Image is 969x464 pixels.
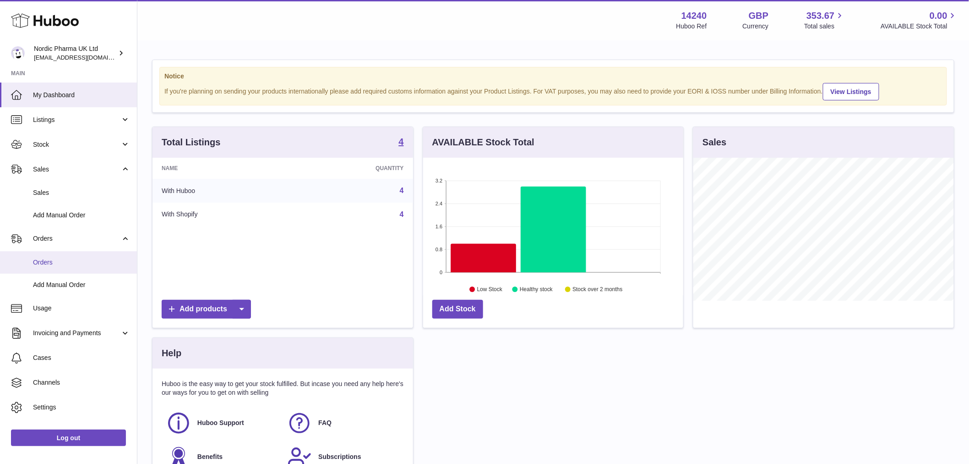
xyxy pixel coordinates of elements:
[436,178,442,183] text: 3.2
[164,72,942,81] strong: Notice
[477,287,503,293] text: Low Stock
[702,136,726,149] h3: Sales
[33,354,130,362] span: Cases
[881,22,958,31] span: AVAILABLE Stock Total
[804,10,845,31] a: 353.67 Total sales
[33,234,120,243] span: Orders
[681,10,707,22] strong: 14240
[152,179,293,203] td: With Huboo
[440,270,442,275] text: 0
[164,82,942,100] div: If you're planning on sending your products internationally please add required customs informati...
[33,165,120,174] span: Sales
[823,83,879,100] a: View Listings
[400,187,404,194] a: 4
[197,453,223,461] span: Benefits
[572,287,622,293] text: Stock over 2 months
[34,44,116,62] div: Nordic Pharma UK Ltd
[930,10,947,22] span: 0.00
[162,300,251,319] a: Add products
[293,158,413,179] th: Quantity
[197,419,244,427] span: Huboo Support
[436,201,442,206] text: 2.4
[881,10,958,31] a: 0.00 AVAILABLE Stock Total
[432,300,483,319] a: Add Stock
[287,411,399,436] a: FAQ
[33,140,120,149] span: Stock
[152,203,293,226] td: With Shopify
[318,419,332,427] span: FAQ
[33,188,130,197] span: Sales
[520,287,553,293] text: Healthy stock
[33,403,130,412] span: Settings
[432,136,534,149] h3: AVAILABLE Stock Total
[162,347,181,359] h3: Help
[152,158,293,179] th: Name
[162,136,221,149] h3: Total Listings
[400,210,404,218] a: 4
[749,10,768,22] strong: GBP
[804,22,845,31] span: Total sales
[33,258,130,267] span: Orders
[399,137,404,146] strong: 4
[436,224,442,229] text: 1.6
[166,411,278,436] a: Huboo Support
[33,378,130,387] span: Channels
[33,304,130,313] span: Usage
[162,380,404,397] p: Huboo is the easy way to get your stock fulfilled. But incase you need any help here's our ways f...
[33,329,120,337] span: Invoicing and Payments
[318,453,361,461] span: Subscriptions
[33,211,130,220] span: Add Manual Order
[11,46,25,60] img: internalAdmin-14240@internal.huboo.com
[806,10,834,22] span: 353.67
[33,91,130,99] span: My Dashboard
[11,430,126,446] a: Log out
[33,281,130,289] span: Add Manual Order
[436,247,442,252] text: 0.8
[743,22,769,31] div: Currency
[676,22,707,31] div: Huboo Ref
[33,116,120,124] span: Listings
[399,137,404,148] a: 4
[34,54,135,61] span: [EMAIL_ADDRESS][DOMAIN_NAME]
